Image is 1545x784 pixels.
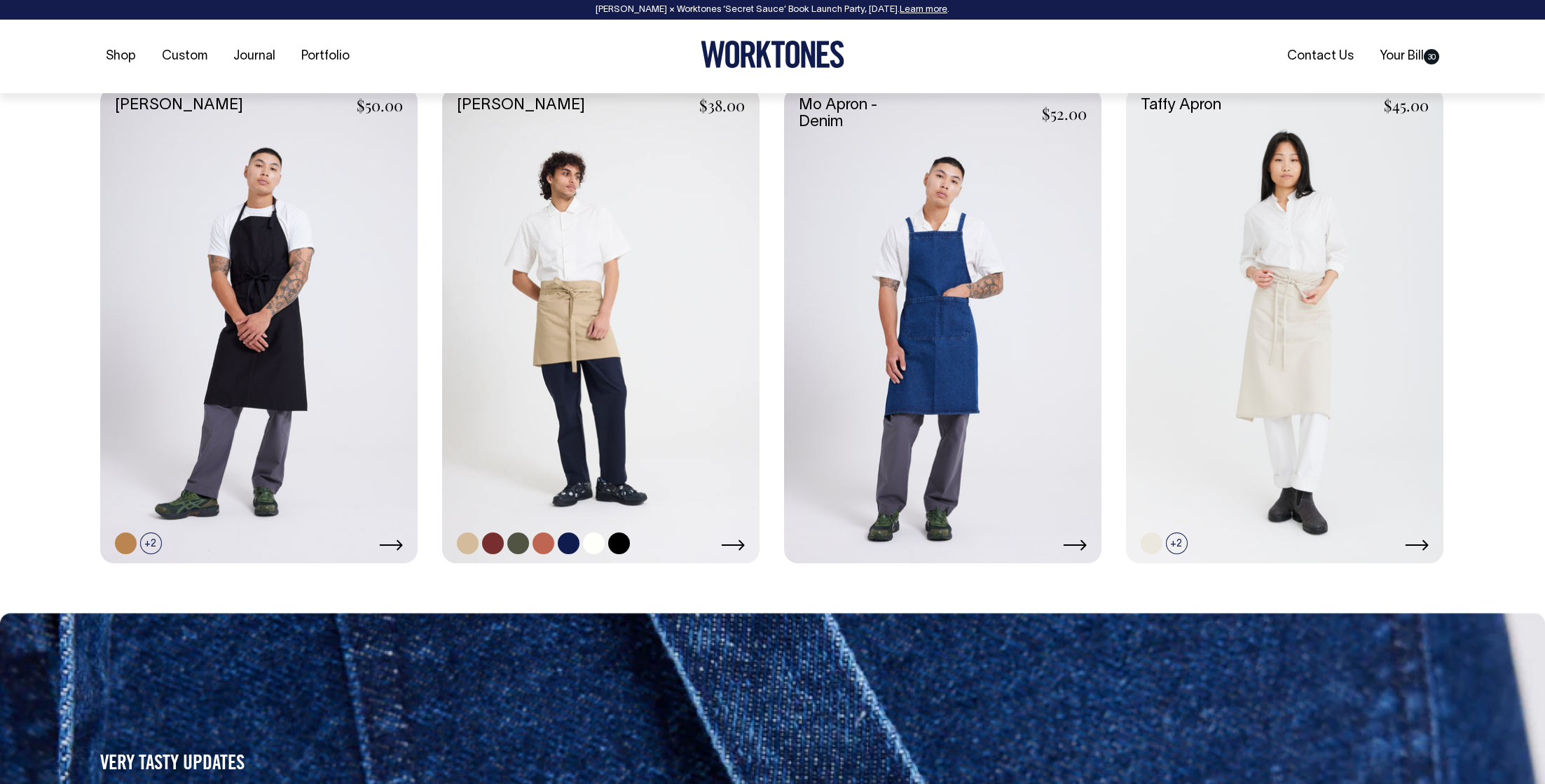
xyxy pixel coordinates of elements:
[900,6,947,14] a: Learn more
[1166,532,1188,554] span: +2
[156,45,213,68] a: Custom
[100,752,504,776] h5: VERY TASTY UPDATES
[1282,45,1359,68] a: Contact Us
[1374,45,1445,68] a: Your Bill30
[228,45,281,68] a: Journal
[296,45,355,68] a: Portfolio
[1424,49,1439,64] span: 30
[100,45,142,68] a: Shop
[14,5,1531,15] div: [PERSON_NAME] × Worktones ‘Secret Sauce’ Book Launch Party, [DATE]. .
[140,532,162,554] span: +2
